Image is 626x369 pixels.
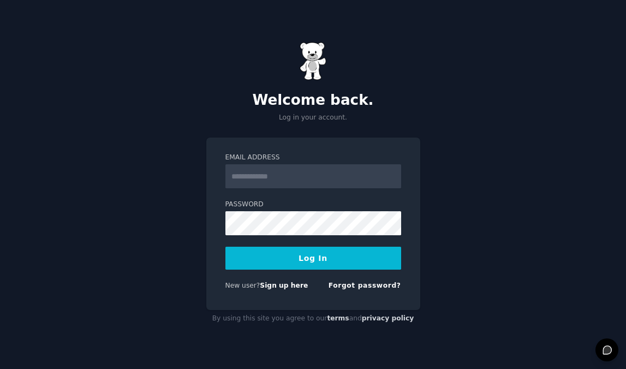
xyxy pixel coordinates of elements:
[225,200,401,210] label: Password
[206,92,420,109] h2: Welcome back.
[300,42,327,80] img: Gummy Bear
[225,282,260,289] span: New user?
[206,113,420,123] p: Log in your account.
[225,247,401,270] button: Log In
[327,314,349,322] a: terms
[260,282,308,289] a: Sign up here
[329,282,401,289] a: Forgot password?
[206,310,420,328] div: By using this site you agree to our and
[225,153,401,163] label: Email Address
[362,314,414,322] a: privacy policy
